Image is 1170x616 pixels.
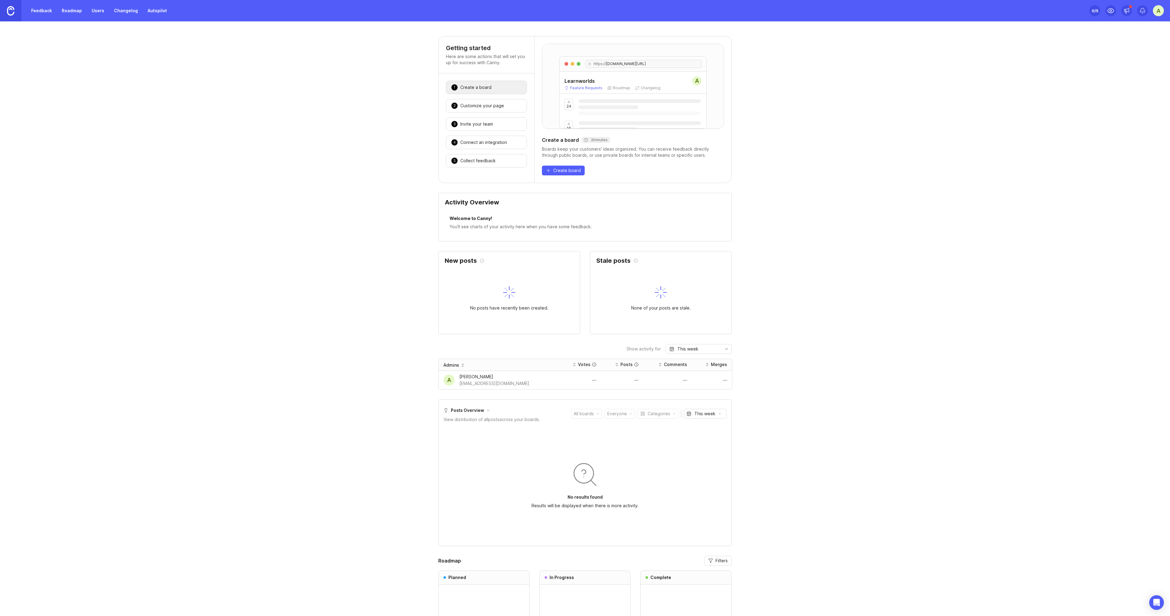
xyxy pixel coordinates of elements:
[704,556,732,566] button: Filters
[445,199,725,210] div: Activity Overview
[58,5,86,16] a: Roadmap
[664,361,687,368] div: Comments
[460,139,507,145] div: Connect an integration
[650,574,671,581] h3: Complete
[716,558,728,564] span: Filters
[584,137,608,142] div: 2 minutes
[446,44,527,52] h4: Getting started
[550,574,574,581] h3: In Progress
[591,61,606,66] span: https://
[443,362,459,368] div: Admins
[445,258,477,264] h2: New posts
[606,61,646,66] span: [DOMAIN_NAME][URL]
[443,416,540,423] div: View distribution of all posts across your boards.
[144,5,171,16] a: Autopilot
[564,378,596,382] div: —
[110,5,142,16] a: Changelog
[470,305,548,311] div: No posts have recently been created.
[460,121,493,127] div: Invite your team
[542,136,724,144] div: Create a board
[443,407,484,414] div: Posts Overview
[648,410,670,417] div: Categories
[448,574,466,581] h3: Planned
[568,494,603,500] p: No results found
[88,5,108,16] a: Users
[574,410,594,417] div: All boards
[697,378,727,382] div: —
[567,104,571,109] p: 24
[570,86,602,90] p: Feature Requests
[1153,5,1164,16] button: A
[438,557,461,564] h2: Roadmap
[450,215,720,223] div: Welcome to Canny!
[443,375,454,386] div: A
[451,139,458,146] div: 4
[450,223,720,230] div: You'll see charts of your activity here when you have some feedback.
[711,361,727,368] div: Merges
[459,380,529,387] div: [EMAIL_ADDRESS][DOMAIN_NAME]
[620,361,633,368] div: Posts
[631,305,691,311] div: None of your posts are stale.
[7,6,14,16] img: Canny Home
[677,346,698,352] div: This week
[542,166,585,175] button: Create board
[596,258,631,264] h2: Stale posts
[641,86,660,90] p: Changelog
[451,121,458,127] div: 3
[1089,5,1100,16] button: 0/5
[565,77,595,85] h5: Learnworlds
[28,5,56,16] a: Feedback
[627,347,661,351] div: Show activity for
[655,286,667,299] img: svg+xml;base64,PHN2ZyB3aWR0aD0iNDAiIGhlaWdodD0iNDAiIGZpbGw9Im5vbmUiIHhtbG5zPSJodHRwOi8vd3d3LnczLm...
[716,411,724,416] svg: toggle icon
[613,86,630,90] p: Roadmap
[532,503,639,509] p: Results will be displayed when there is more activity.
[567,126,571,131] p: 16
[446,53,527,66] p: Here are some actions that will set you up for success with Canny.
[1092,6,1098,15] div: 0 /5
[451,157,458,164] div: 5
[570,460,600,489] img: svg+xml;base64,PHN2ZyB3aWR0aD0iOTYiIGhlaWdodD0iOTYiIGZpbGw9Im5vbmUiIHhtbG5zPSJodHRwOi8vd3d3LnczLm...
[503,286,515,299] img: svg+xml;base64,PHN2ZyB3aWR0aD0iNDAiIGhlaWdodD0iNDAiIGZpbGw9Im5vbmUiIHhtbG5zPSJodHRwOi8vd3d3LnczLm...
[459,373,529,380] div: [PERSON_NAME]
[606,378,638,382] div: —
[553,167,581,174] span: Create board
[648,378,687,382] div: —
[1149,595,1164,610] div: Open Intercom Messenger
[607,410,627,417] div: Everyone
[460,84,491,90] div: Create a board
[460,158,496,164] div: Collect feedback
[722,346,731,351] svg: toggle icon
[694,410,716,417] div: This week
[692,76,701,86] div: A
[451,84,458,91] div: 1
[451,102,458,109] div: 2
[542,146,724,158] div: Boards keep your customers' ideas organized. You can receive feedback directly through public boa...
[460,103,504,109] div: Customize your page
[578,361,591,368] div: Votes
